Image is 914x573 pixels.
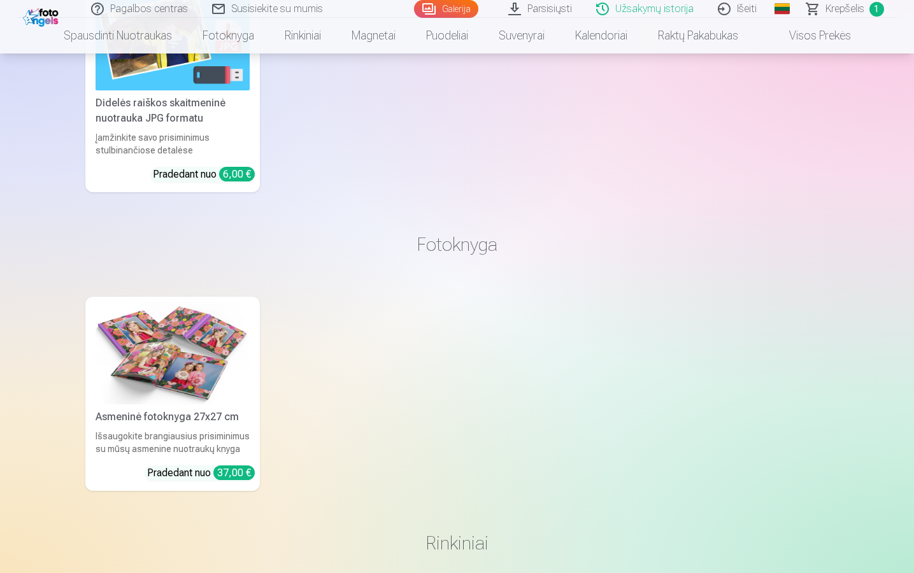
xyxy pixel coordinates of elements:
[483,18,560,53] a: Suvenyrai
[643,18,753,53] a: Raktų pakabukas
[153,167,255,182] div: Pradedant nuo
[411,18,483,53] a: Puodeliai
[869,2,884,17] span: 1
[23,5,62,27] img: /fa2
[825,1,864,17] span: Krepšelis
[753,18,866,53] a: Visos prekės
[90,95,255,126] div: Didelės raiškos skaitmeninė nuotrauka JPG formatu
[219,167,255,181] div: 6,00 €
[48,18,187,53] a: Spausdinti nuotraukas
[147,465,255,481] div: Pradedant nuo
[90,430,255,455] div: Išsaugokite brangiausius prisiminimus su mūsų asmenine nuotraukų knyga
[213,465,255,480] div: 37,00 €
[85,297,260,491] a: Asmeninė fotoknyga 27x27 cmAsmeninė fotoknyga 27x27 cmIšsaugokite brangiausius prisiminimus su mū...
[96,532,819,555] h3: Rinkiniai
[269,18,336,53] a: Rinkiniai
[560,18,643,53] a: Kalendoriai
[90,409,255,425] div: Asmeninė fotoknyga 27x27 cm
[336,18,411,53] a: Magnetai
[96,233,819,256] h3: Fotoknyga
[187,18,269,53] a: Fotoknyga
[96,302,250,404] img: Asmeninė fotoknyga 27x27 cm
[90,131,255,157] div: Įamžinkite savo prisiminimus stulbinančiose detalėse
